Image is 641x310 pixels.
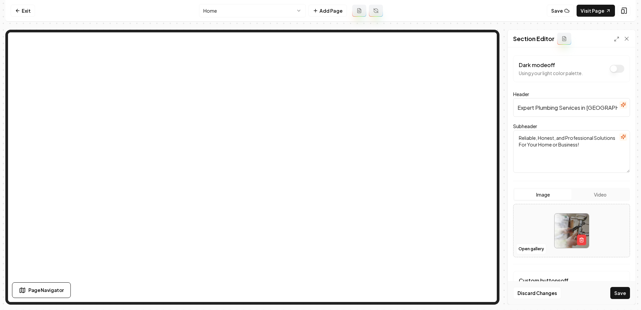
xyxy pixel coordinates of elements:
[28,287,64,294] span: Page Navigator
[352,5,366,17] button: Add admin page prompt
[572,189,629,200] button: Video
[513,123,537,129] label: Subheader
[547,5,574,17] button: Save
[513,98,630,117] input: Header
[519,61,555,68] label: Dark mode off
[519,70,583,76] p: Using your light color palette.
[369,5,383,17] button: Regenerate page
[12,282,71,298] button: Page Navigator
[610,287,630,299] button: Save
[11,5,35,17] a: Exit
[513,91,529,97] label: Header
[513,287,561,299] button: Discard Changes
[514,189,572,200] button: Image
[513,34,555,43] h2: Section Editor
[519,277,569,284] label: Custom buttons off
[516,244,546,254] button: Open gallery
[308,5,347,17] button: Add Page
[557,33,571,45] button: Add admin section prompt
[555,214,589,248] img: image
[577,5,615,17] a: Visit Page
